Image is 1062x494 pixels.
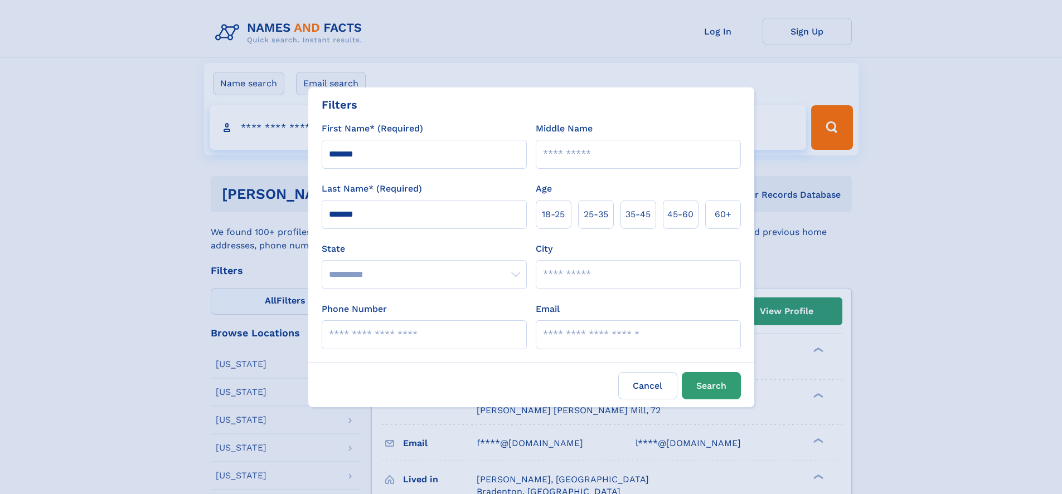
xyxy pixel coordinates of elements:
button: Search [682,372,741,399]
label: Cancel [618,372,677,399]
label: City [536,242,552,256]
div: Filters [322,96,357,113]
label: Email [536,302,560,316]
label: Phone Number [322,302,387,316]
span: 45‑60 [667,208,694,221]
span: 60+ [715,208,731,221]
label: Last Name* (Required) [322,182,422,195]
span: 25‑35 [584,208,608,221]
label: State [322,242,527,256]
label: Middle Name [536,122,593,135]
span: 18‑25 [542,208,565,221]
label: First Name* (Required) [322,122,423,135]
label: Age [536,182,552,195]
span: 35‑45 [625,208,651,221]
